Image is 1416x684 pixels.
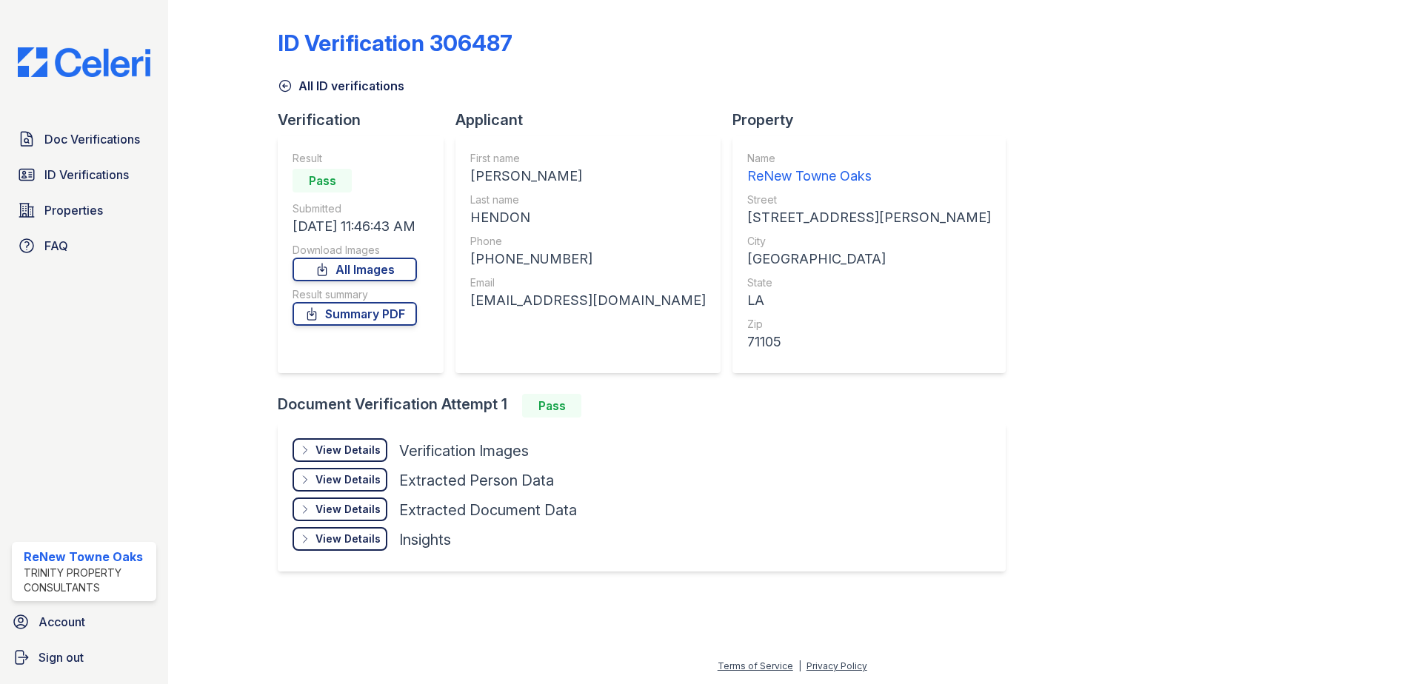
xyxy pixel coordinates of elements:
[732,110,1018,130] div: Property
[470,166,706,187] div: [PERSON_NAME]
[278,110,455,130] div: Verification
[293,201,417,216] div: Submitted
[293,151,417,166] div: Result
[6,607,162,637] a: Account
[12,231,156,261] a: FAQ
[6,47,162,77] img: CE_Logo_Blue-a8612792a0a2168367f1c8372b55b34899dd931a85d93a1a3d3e32e68fde9ad4.png
[278,30,512,56] div: ID Verification 306487
[747,166,991,187] div: ReNew Towne Oaks
[747,207,991,228] div: [STREET_ADDRESS][PERSON_NAME]
[747,234,991,249] div: City
[747,317,991,332] div: Zip
[747,151,991,166] div: Name
[747,332,991,352] div: 71105
[798,660,801,671] div: |
[315,502,381,517] div: View Details
[315,443,381,457] div: View Details
[12,160,156,190] a: ID Verifications
[522,394,581,418] div: Pass
[399,529,451,550] div: Insights
[470,275,706,290] div: Email
[470,290,706,311] div: [EMAIL_ADDRESS][DOMAIN_NAME]
[44,166,129,184] span: ID Verifications
[399,440,529,461] div: Verification Images
[293,169,352,192] div: Pass
[470,192,706,207] div: Last name
[44,237,68,255] span: FAQ
[315,472,381,487] div: View Details
[470,207,706,228] div: HENDON
[278,394,1018,418] div: Document Verification Attempt 1
[44,130,140,148] span: Doc Verifications
[806,660,867,671] a: Privacy Policy
[747,249,991,269] div: [GEOGRAPHIC_DATA]
[24,548,150,566] div: ReNew Towne Oaks
[470,151,706,166] div: First name
[747,192,991,207] div: Street
[718,660,793,671] a: Terms of Service
[6,643,162,672] a: Sign out
[12,124,156,154] a: Doc Verifications
[470,234,706,249] div: Phone
[455,110,732,130] div: Applicant
[12,195,156,225] a: Properties
[399,500,577,520] div: Extracted Document Data
[24,566,150,595] div: Trinity Property Consultants
[39,648,84,666] span: Sign out
[470,249,706,269] div: [PHONE_NUMBER]
[278,77,404,95] a: All ID verifications
[315,532,381,546] div: View Details
[293,302,417,326] a: Summary PDF
[747,275,991,290] div: State
[399,470,554,491] div: Extracted Person Data
[39,613,85,631] span: Account
[293,258,417,281] a: All Images
[293,287,417,302] div: Result summary
[293,216,417,237] div: [DATE] 11:46:43 AM
[747,290,991,311] div: LA
[44,201,103,219] span: Properties
[747,151,991,187] a: Name ReNew Towne Oaks
[293,243,417,258] div: Download Images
